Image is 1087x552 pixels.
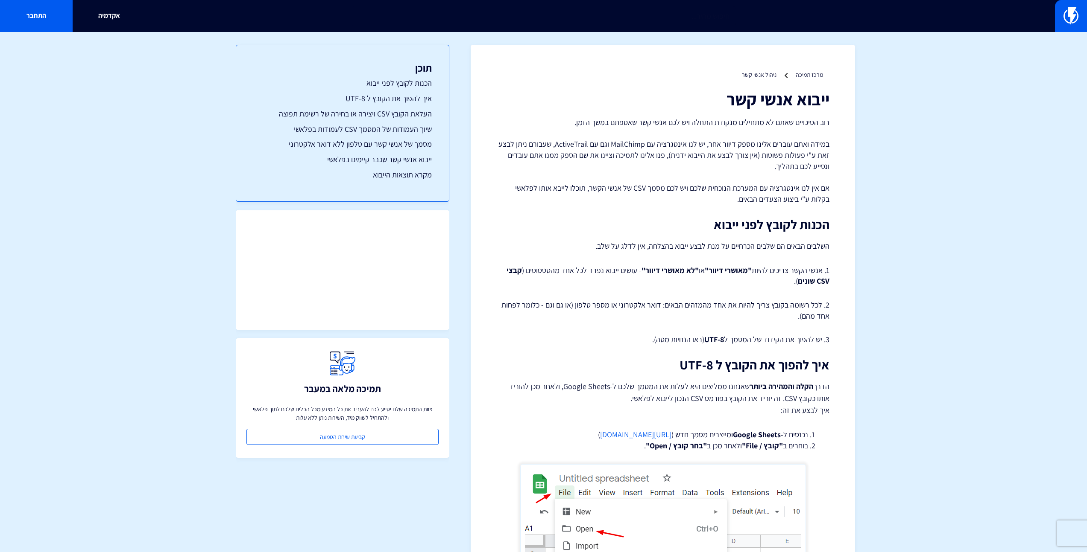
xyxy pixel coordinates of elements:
[253,154,432,165] a: ייבוא אנשי קשר שכבר קיימים בפלאשי
[518,440,808,451] li: בוחרים ב ולאחר מכן ב .
[304,383,381,394] h3: תמיכה מלאה במעבר
[600,430,671,439] a: [URL][DOMAIN_NAME]
[742,71,776,78] a: ניהול אנשי קשר
[253,62,432,73] h3: תוכן
[642,265,699,275] strong: "לא מאושרי דיוור"
[246,405,439,422] p: צוות התמיכה שלנו יסייע לכם להעביר את כל המידע מכל הכלים שלכם לתוך פלאשי ולהתחיל לשווק מיד, השירות...
[253,78,432,89] a: הכנות לקובץ לפני ייבוא
[496,265,829,287] p: 1. אנשי הקשר צריכים להיות או - עושים ייבוא נפרד לכל אחד מהסטטוסים ( ).
[496,218,829,232] h2: הכנות לקובץ לפני ייבוא
[704,334,724,344] strong: UTF-8
[352,6,736,26] input: חיפוש מהיר...
[253,169,432,180] a: מקרא תוצאות הייבוא
[496,381,829,416] p: הדרך שאנחנו ממליצים היא לעלות את המסמך שלכם ל-Google Sheets, ולאחר מכן להוריד אותו כקובץ CSV. זה ...
[496,90,829,108] h1: ייבוא אנשי קשר
[507,265,829,286] strong: קבצי CSV שונים
[796,71,823,78] a: מרכז תמיכה
[253,108,432,119] a: העלאת הקובץ CSV ויצירה או בחירה של רשימת תפוצה
[496,299,829,321] p: 2. לכל רשומה בקובץ צריך להיות את אחד מהמזהים הבאים: דואר אלקטרוני או מספר טלפון (או גם וגם - כלומ...
[518,429,808,440] li: נכנסים ל- ומייצרים מסמך חדש ( )
[496,117,829,205] p: רוב הסיכויים שאתם לא מתחילים מנקודת התחלה ויש לכם אנשי קשר שאספתם במשך הזמן. במידה ואתם עוברים אל...
[733,430,781,439] strong: Google Sheets
[750,381,813,391] strong: הקלה והמהירה ביותר
[496,334,829,345] p: 3. יש להפוך את הקידוד של המסמך ל (ראו הנחיות מטה).
[496,358,829,372] h2: איך להפוך את הקובץ ל UTF-8
[742,441,783,450] strong: "קובץ / File"
[253,139,432,150] a: מסמך של אנשי קשר עם טלפון ללא דואר אלקטרוני
[646,441,707,450] strong: "בחר קובץ / Open"
[253,124,432,135] a: שיוך העמודות של המסמך CSV לעמודות בפלאשי
[496,240,829,252] p: השלבים הבאים הם שלבים הכרחיים על מנת לבצע ייבוא בהצלחה, אין לדלג על שלב.
[253,93,432,104] a: איך להפוך את הקובץ ל UTF-8
[246,429,439,445] a: קביעת שיחת הטמעה
[705,265,752,275] strong: "מאושרי דיוור"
